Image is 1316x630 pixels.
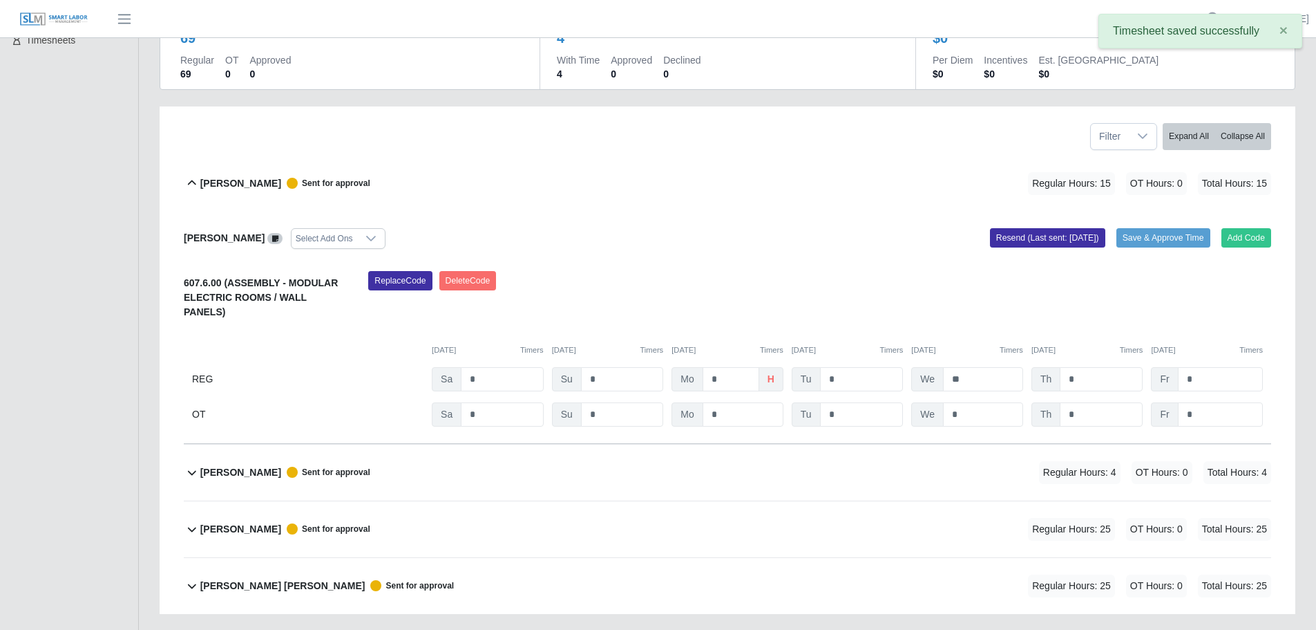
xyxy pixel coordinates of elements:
dt: Incentives [984,53,1027,67]
button: DeleteCode [439,271,497,290]
span: Sent for approval [281,467,370,478]
button: Collapse All [1214,123,1271,150]
dt: Per Diem [933,53,973,67]
button: [PERSON_NAME] Sent for approval Regular Hours: 25 OT Hours: 0 Total Hours: 25 [184,501,1271,557]
span: OT Hours: 0 [1132,461,1192,484]
span: OT Hours: 0 [1126,172,1187,195]
div: [DATE] [1151,344,1263,356]
dd: 0 [225,67,238,81]
button: [PERSON_NAME] Sent for approval Regular Hours: 4 OT Hours: 0 Total Hours: 4 [184,445,1271,501]
dd: 0 [663,67,700,81]
img: SLM Logo [19,12,88,27]
div: bulk actions [1163,123,1271,150]
span: We [911,367,944,391]
dd: 0 [611,67,652,81]
div: OT [192,402,423,427]
dt: Regular [180,53,214,67]
span: Sa [432,367,461,391]
dt: Declined [663,53,700,67]
span: Regular Hours: 25 [1028,575,1115,597]
dt: With Time [557,53,600,67]
span: Total Hours: 25 [1198,575,1271,597]
span: × [1279,22,1288,38]
button: Resend (Last sent: [DATE]) [990,228,1105,248]
span: Total Hours: 15 [1198,172,1271,195]
div: [DATE] [432,344,544,356]
span: We [911,402,944,427]
dt: Approved [249,53,291,67]
span: Fr [1151,402,1178,427]
span: Regular Hours: 15 [1028,172,1115,195]
dd: $0 [984,67,1027,81]
span: Mo [671,367,703,391]
button: Save & Approve Time [1116,228,1210,248]
button: Timers [1120,344,1143,356]
div: [DATE] [792,344,904,356]
button: Timers [1239,344,1263,356]
span: Mo [671,402,703,427]
span: Th [1031,402,1060,427]
dd: $0 [933,67,973,81]
dd: 4 [557,67,600,81]
span: Regular Hours: 4 [1039,461,1120,484]
b: 607.6.00 (ASSEMBLY - MODULAR ELECTRIC ROOMS / WALL PANELS) [184,277,338,317]
span: Fr [1151,367,1178,391]
b: [PERSON_NAME] [200,465,281,480]
button: Timers [520,344,544,356]
button: Timers [640,344,663,356]
b: [PERSON_NAME] [200,522,281,537]
div: [DATE] [552,344,664,356]
span: Th [1031,367,1060,391]
button: [PERSON_NAME] [PERSON_NAME] Sent for approval Regular Hours: 25 OT Hours: 0 Total Hours: 25 [184,558,1271,614]
span: Sent for approval [281,178,370,189]
div: [DATE] [671,344,783,356]
span: Sent for approval [365,580,454,591]
div: [DATE] [1031,344,1143,356]
b: h [767,372,774,387]
button: Expand All [1163,123,1215,150]
span: Filter [1091,124,1129,149]
span: Timesheets [26,35,76,46]
a: View/Edit Notes [267,232,283,243]
span: OT Hours: 0 [1126,575,1187,597]
span: Sa [432,402,461,427]
span: Regular Hours: 25 [1028,518,1115,541]
dt: OT [225,53,238,67]
span: Su [552,367,582,391]
span: Sent for approval [281,524,370,535]
span: Tu [792,402,821,427]
button: Timers [880,344,904,356]
dt: Est. [GEOGRAPHIC_DATA] [1038,53,1158,67]
a: [PERSON_NAME] [1230,12,1309,26]
button: ReplaceCode [368,271,432,290]
dd: 0 [249,67,291,81]
dd: $0 [1038,67,1158,81]
div: [DATE] [911,344,1023,356]
button: Add Code [1221,228,1272,248]
span: OT Hours: 0 [1126,518,1187,541]
button: Timers [1000,344,1023,356]
b: [PERSON_NAME] [PERSON_NAME] [200,579,365,593]
b: [PERSON_NAME] [184,232,265,243]
button: Timers [760,344,783,356]
dd: 69 [180,67,214,81]
dt: Approved [611,53,652,67]
span: Tu [792,367,821,391]
div: REG [192,367,423,391]
span: Su [552,402,582,427]
button: [PERSON_NAME] Sent for approval Regular Hours: 15 OT Hours: 0 Total Hours: 15 [184,156,1271,212]
b: [PERSON_NAME] [200,176,281,191]
span: Total Hours: 4 [1203,461,1271,484]
div: Timesheet saved successfully [1098,14,1302,48]
span: Total Hours: 25 [1198,518,1271,541]
div: Select Add Ons [292,229,357,248]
